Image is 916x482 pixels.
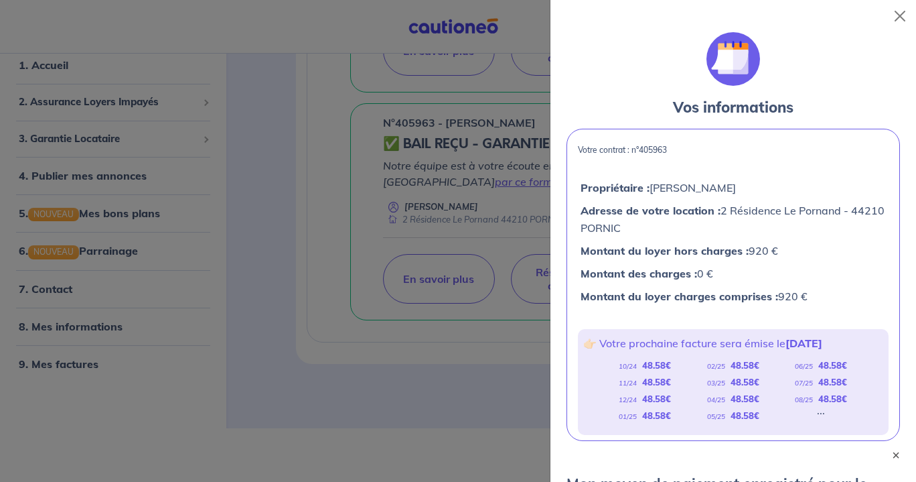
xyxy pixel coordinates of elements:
strong: Vos informations [673,98,793,117]
button: × [889,448,903,462]
em: 07/25 [795,379,813,387]
em: 08/25 [795,396,813,404]
strong: Propriétaire : [581,181,650,194]
img: illu_calendar.svg [706,32,760,86]
p: 920 € [581,288,886,305]
p: 0 € [581,265,886,282]
em: 03/25 [707,379,725,387]
strong: Montant des charges : [581,267,697,280]
button: Close [889,5,911,27]
strong: 48.58 € [818,377,847,387]
strong: 48.58 € [731,360,759,371]
strong: 48.58 € [818,394,847,404]
em: 01/25 [619,412,637,421]
strong: 48.58 € [818,360,847,371]
strong: 48.58 € [731,410,759,421]
strong: [DATE] [785,337,822,350]
em: 12/24 [619,396,637,404]
strong: 48.58 € [642,394,671,404]
strong: Adresse de votre location : [581,204,720,217]
div: ... [817,408,825,424]
strong: 48.58 € [642,377,671,387]
em: 04/25 [707,396,725,404]
p: 👉🏻 Votre prochaine facture sera émise le [583,335,883,352]
p: 2 Résidence Le Pornand - 44210 PORNIC [581,202,886,237]
strong: 48.58 € [642,410,671,421]
p: 920 € [581,242,886,259]
em: 10/24 [619,362,637,371]
p: Votre contrat : n°405963 [578,145,889,155]
em: 06/25 [795,362,813,371]
strong: 48.58 € [731,394,759,404]
strong: 48.58 € [731,377,759,387]
strong: 48.58 € [642,360,671,371]
em: 05/25 [707,412,725,421]
em: 02/25 [707,362,725,371]
em: 11/24 [619,379,637,387]
strong: Montant du loyer charges comprises : [581,290,778,303]
strong: Montant du loyer hors charges : [581,244,749,257]
p: [PERSON_NAME] [581,179,886,196]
